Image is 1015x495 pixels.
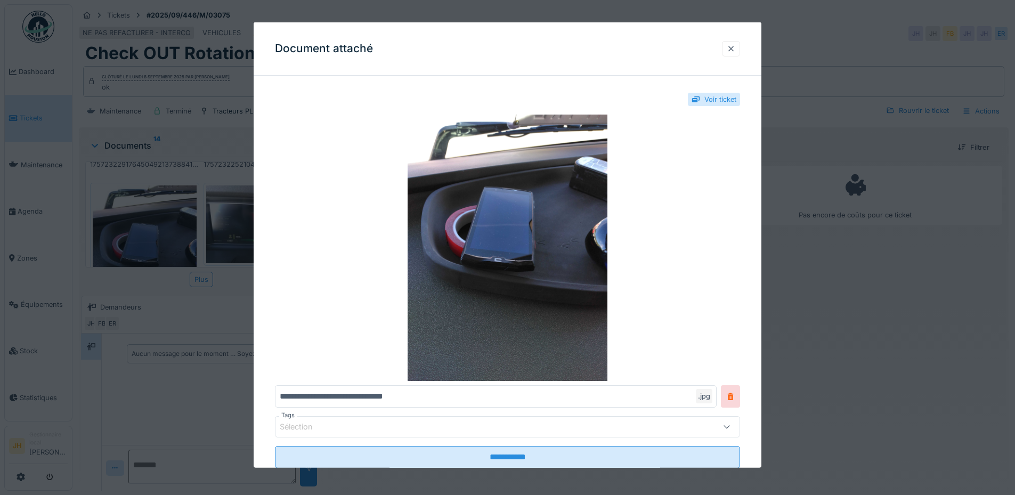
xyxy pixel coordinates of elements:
div: Sélection [280,421,328,433]
img: d20d6426-0c77-498f-bb78-3b261605964e-17572322388105433098437873429698.jpg [275,115,740,381]
div: .jpg [696,389,712,403]
h3: Document attaché [275,42,373,55]
label: Tags [279,411,297,420]
div: Voir ticket [704,94,736,104]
